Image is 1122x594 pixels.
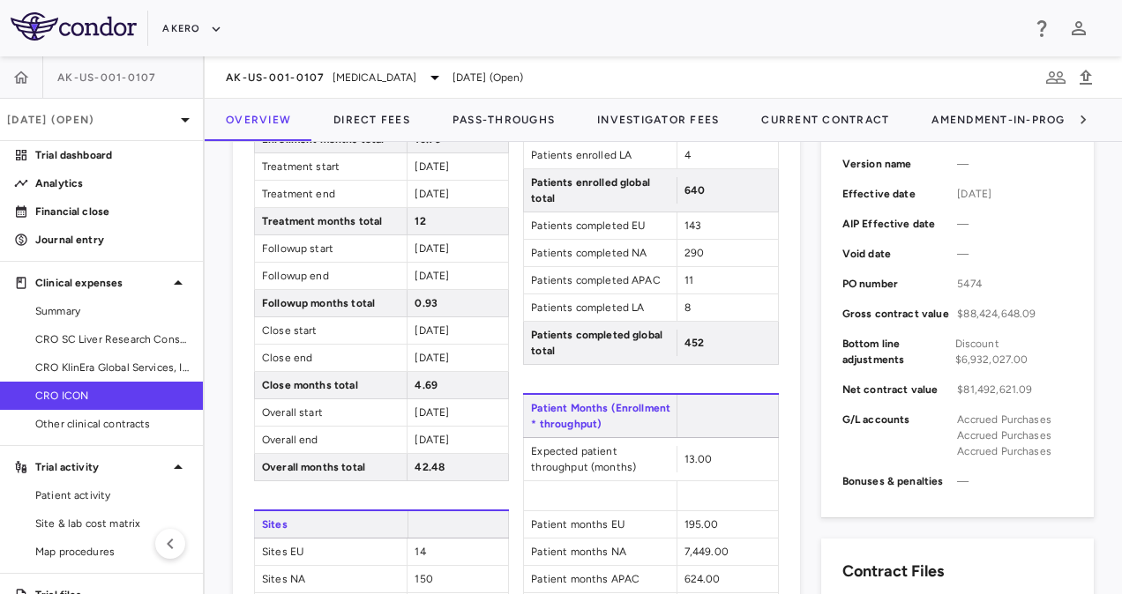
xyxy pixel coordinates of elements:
[910,99,1116,141] button: Amendment-In-Progress
[524,322,676,364] span: Patients completed global total
[842,276,958,292] p: PO number
[524,294,676,321] span: Patients completed LA
[523,395,677,437] span: Patient Months (Enrollment * throughput)
[957,412,1073,427] div: Accrued Purchases
[957,276,1073,292] span: 5474
[524,538,676,565] span: Patient months NA
[842,336,955,368] p: Bottom line adjustments
[226,71,325,85] span: AK-US-001-0107
[254,511,408,538] span: Sites
[415,379,438,391] span: 4.69
[524,212,676,239] span: Patients completed EU
[255,181,407,207] span: Treatment end
[842,156,958,172] p: Version name
[842,306,958,322] p: Gross contract value
[415,352,449,364] span: [DATE]
[576,99,740,141] button: Investigator Fees
[255,290,407,316] span: Followup months total
[415,242,449,255] span: [DATE]
[35,331,189,347] span: CRO SC Liver Research Consortium LLC
[957,443,1073,459] div: Accrued Purchases
[255,372,407,398] span: Close months total
[684,149,691,161] span: 4
[35,204,189,219] p: Financial close
[7,112,175,128] p: [DATE] (Open)
[524,267,676,293] span: Patients completed APAC
[524,169,676,212] span: Patients enrolled global total
[684,274,693,286] span: 11
[35,544,189,560] span: Map procedures
[684,184,705,197] span: 640
[255,538,407,565] span: Sites EU
[957,473,1073,489] span: —
[524,438,676,480] span: Expected patient throughput (months)
[35,275,168,291] p: Clinical expenses
[255,317,407,344] span: Close start
[415,297,438,309] span: 0.93
[162,15,221,43] button: Akero
[35,360,189,375] span: CRO KlinEra Global Services, Inc.
[415,546,425,558] span: 14
[684,546,729,558] span: 7,449.00
[684,573,721,585] span: 624.00
[957,156,1073,172] span: —
[842,216,958,232] p: AIP Effective date
[957,216,1073,232] span: —
[35,147,189,163] p: Trial dashboard
[415,406,449,419] span: [DATE]
[842,473,958,489] p: Bonuses & penalties
[415,215,425,227] span: 12
[11,12,137,41] img: logo-full-BYUhSk78.svg
[740,99,910,141] button: Current Contract
[57,71,157,85] span: AK-US-001-0107
[415,324,449,337] span: [DATE]
[431,99,576,141] button: Pass-Throughs
[684,518,719,531] span: 195.00
[524,566,676,592] span: Patient months APAC
[205,99,312,141] button: Overview
[524,240,676,266] span: Patients completed NA
[684,247,704,259] span: 290
[312,99,431,141] button: Direct Fees
[957,186,1073,202] span: [DATE]
[415,188,449,200] span: [DATE]
[957,306,1073,322] span: $88,424,648.09
[415,270,449,282] span: [DATE]
[35,175,189,191] p: Analytics
[35,516,189,531] span: Site & lab cost matrix
[255,427,407,453] span: Overall end
[842,246,958,262] p: Void date
[255,345,407,371] span: Close end
[255,263,407,289] span: Followup end
[35,416,189,432] span: Other clinical contracts
[524,142,676,168] span: Patients enrolled LA
[415,160,449,173] span: [DATE]
[35,303,189,319] span: Summary
[842,560,944,583] h6: Contract Files
[35,487,189,503] span: Patient activity
[255,454,407,480] span: Overall months total
[35,459,168,475] p: Trial activity
[255,399,407,426] span: Overall start
[957,246,1073,262] span: —
[524,511,676,538] span: Patient months EU
[255,208,407,234] span: Treatment months total
[684,453,713,465] span: 13.00
[255,566,407,592] span: Sites NA
[842,186,958,202] p: Effective date
[415,434,449,446] span: [DATE]
[453,70,524,85] span: [DATE] (Open)
[684,301,691,314] span: 8
[35,388,189,404] span: CRO ICON
[842,412,958,459] p: G/L accounts
[255,153,407,180] span: Treatment start
[957,427,1073,443] div: Accrued Purchases
[255,235,407,262] span: Followup start
[955,336,1073,368] div: Discount $6,932,027.00
[684,337,704,349] span: 452
[415,461,445,473] span: 42.48
[684,219,701,232] span: 143
[957,382,1073,397] span: $81,492,621.09
[35,232,189,248] p: Journal entry
[842,382,958,397] p: Net contract value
